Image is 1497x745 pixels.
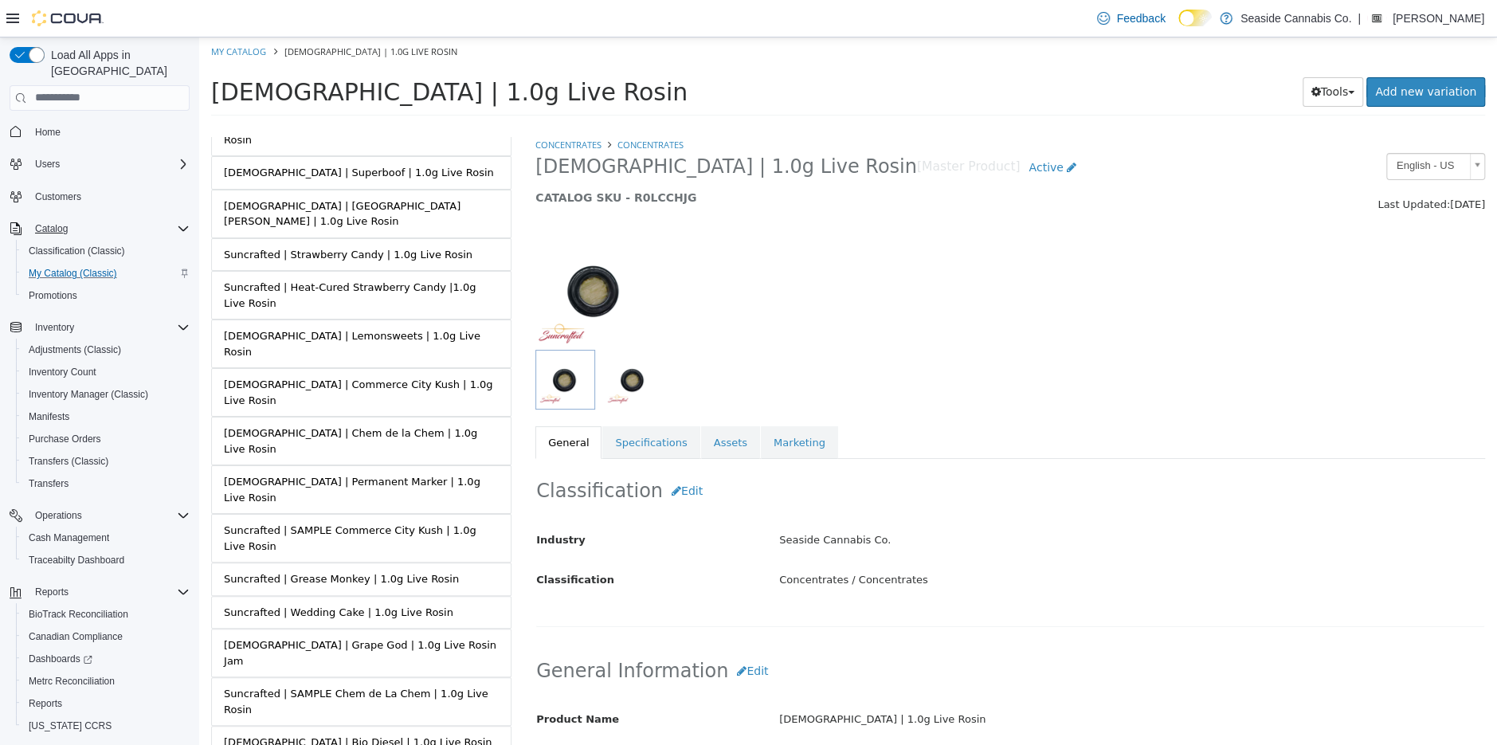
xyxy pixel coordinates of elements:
button: Users [29,155,66,174]
a: Transfers [22,474,75,493]
span: Feedback [1116,10,1165,26]
a: Classification (Classic) [22,241,131,261]
span: Metrc Reconciliation [22,672,190,691]
a: Cash Management [22,528,116,547]
a: Dashboards [22,649,99,669]
div: [DEMOGRAPHIC_DATA] | Lemonsweets | 1.0g Live Rosin [25,291,300,322]
button: Edit [464,439,512,469]
a: Assets [502,389,561,422]
a: Add new variation [1167,40,1286,69]
small: [Master Product] [718,124,821,136]
div: [DEMOGRAPHIC_DATA] | Permanent Marker | 1.0g Live Rosin [25,437,300,468]
a: Promotions [22,286,84,305]
span: BioTrack Reconciliation [22,605,190,624]
span: [US_STATE] CCRS [29,720,112,732]
a: Manifests [22,407,76,426]
span: Reports [22,694,190,713]
span: Traceabilty Dashboard [22,551,190,570]
button: Transfers (Classic) [16,450,196,472]
span: Promotions [22,286,190,305]
span: Promotions [29,289,77,302]
span: [DEMOGRAPHIC_DATA] | 1.0g Live Rosin [85,8,258,20]
div: [DEMOGRAPHIC_DATA] | Superboof | 1.0g Live Rosin [25,127,295,143]
span: Customers [29,186,190,206]
span: Purchase Orders [29,433,101,445]
span: Manifests [29,410,69,423]
div: Suncrafted | Strawberry Candy | 1.0g Live Rosin [25,210,273,225]
a: Customers [29,187,88,206]
span: Purchase Orders [22,429,190,449]
img: 150 [336,193,456,312]
a: Feedback [1091,2,1171,34]
span: Classification (Classic) [29,245,125,257]
a: Metrc Reconciliation [22,672,121,691]
div: [DEMOGRAPHIC_DATA] | Grape God | 1.0g Live Rosin Jam [25,600,300,631]
button: Cash Management [16,527,196,549]
span: Transfers (Classic) [22,452,190,471]
a: Marketing [562,389,639,422]
a: BioTrack Reconciliation [22,605,135,624]
span: Reports [29,582,190,602]
span: Canadian Compliance [22,627,190,646]
span: Canadian Compliance [29,630,123,643]
span: Washington CCRS [22,716,190,735]
button: Reports [16,692,196,715]
span: [DEMOGRAPHIC_DATA] | 1.0g Live Rosin [336,117,718,142]
span: Cash Management [22,528,190,547]
a: Inventory Manager (Classic) [22,385,155,404]
button: Canadian Compliance [16,625,196,648]
span: My Catalog (Classic) [22,264,190,283]
button: Customers [3,185,196,208]
button: Inventory Manager (Classic) [16,383,196,406]
a: Canadian Compliance [22,627,129,646]
span: Load All Apps in [GEOGRAPHIC_DATA] [45,47,190,79]
span: Adjustments (Classic) [22,340,190,359]
span: Inventory Count [22,363,190,382]
span: Reports [35,586,69,598]
span: Dashboards [22,649,190,669]
span: Home [35,126,61,139]
span: Reports [29,697,62,710]
button: Adjustments (Classic) [16,339,196,361]
span: Catalog [35,222,68,235]
div: [DEMOGRAPHIC_DATA] | Bio Diesel | 1.0g Live Rosin [25,697,292,713]
button: Metrc Reconciliation [16,670,196,692]
button: Tools [1103,40,1165,69]
div: Suncrafted | SAMPLE Chem de La Chem | 1.0g Live Rosin [25,649,300,680]
button: Classification (Classic) [16,240,196,262]
h2: Classification [337,439,1285,469]
a: General [336,389,402,422]
span: Transfers (Classic) [29,455,108,468]
p: | [1358,9,1361,28]
span: Catalog [29,219,190,238]
p: Seaside Cannabis Co. [1240,9,1351,28]
div: [DEMOGRAPHIC_DATA] | 1.0g Live Rosin [568,669,1297,696]
button: Home [3,120,196,143]
button: Users [3,153,196,175]
button: Promotions [16,284,196,307]
span: Transfers [29,477,69,490]
button: My Catalog (Classic) [16,262,196,284]
span: [DATE] [1251,161,1286,173]
span: Dashboards [29,653,92,665]
button: Edit [529,619,578,649]
a: Inventory Count [22,363,103,382]
span: Classification [337,536,415,548]
a: Traceabilty Dashboard [22,551,131,570]
button: Traceabilty Dashboard [16,549,196,571]
span: Operations [35,509,82,522]
button: Catalog [3,218,196,240]
a: Concentrates [336,101,402,113]
div: Suncrafted | Wedding Cake | 1.0g Live Rosin [25,567,254,583]
div: Concentrates / Concentrates [568,529,1297,557]
h2: General Information [337,619,1285,649]
span: Active [829,124,864,136]
span: Users [35,158,60,171]
span: Home [29,122,190,142]
span: Inventory Count [29,366,96,378]
input: Dark Mode [1178,10,1212,26]
span: My Catalog (Classic) [29,267,117,280]
div: [DEMOGRAPHIC_DATA] | Commerce City Kush | 1.0g Live Rosin [25,339,300,371]
span: English - US [1188,116,1264,141]
div: [DEMOGRAPHIC_DATA] | [GEOGRAPHIC_DATA] [PERSON_NAME] | 1.0g Live Rosin [25,161,300,192]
